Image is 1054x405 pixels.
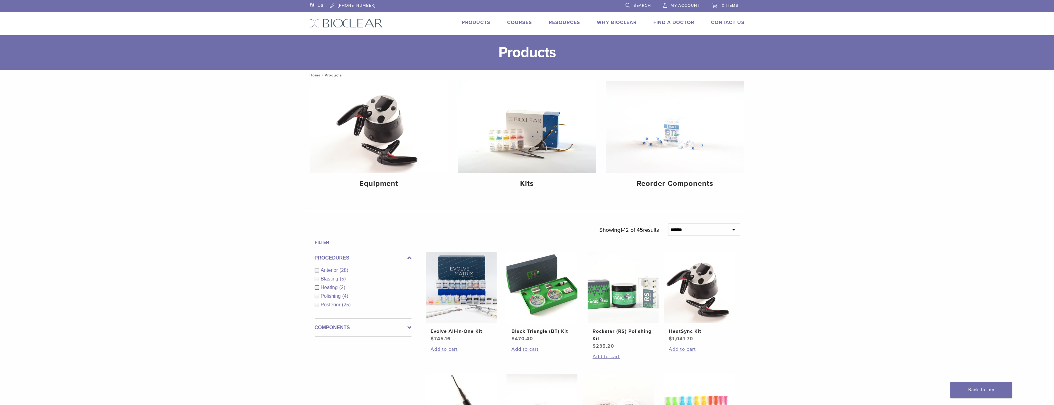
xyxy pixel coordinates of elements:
img: Equipment [310,81,448,173]
span: 1-12 of 45 [620,227,643,233]
span: (5) [340,276,346,281]
span: 0 items [722,3,738,8]
a: Reorder Components [606,81,744,193]
span: $ [669,336,672,342]
h2: Rockstar (RS) Polishing Kit [593,328,654,342]
a: Back To Top [950,382,1012,398]
h4: Kits [463,178,591,189]
h2: HeatSync Kit [669,328,730,335]
bdi: 470.40 [511,336,533,342]
span: $ [431,336,434,342]
span: Blasting [321,276,340,281]
a: Equipment [310,81,448,193]
bdi: 235.20 [593,343,614,349]
img: HeatSync Kit [664,252,735,323]
span: (2) [339,285,345,290]
a: Products [462,19,490,26]
a: Find A Doctor [653,19,694,26]
p: Showing results [599,223,659,236]
img: Rockstar (RS) Polishing Kit [588,252,659,323]
span: Heating [321,285,339,290]
span: (25) [342,302,351,307]
a: Add to cart: “Black Triangle (BT) Kit” [511,346,572,353]
img: Black Triangle (BT) Kit [506,252,577,323]
a: Why Bioclear [597,19,637,26]
h4: Filter [315,239,411,246]
a: Black Triangle (BT) KitBlack Triangle (BT) Kit $470.40 [506,252,578,342]
nav: Products [305,70,749,81]
img: Evolve All-in-One Kit [426,252,497,323]
h2: Black Triangle (BT) Kit [511,328,572,335]
a: Evolve All-in-One KitEvolve All-in-One Kit $745.16 [425,252,497,342]
img: Bioclear [310,19,383,28]
label: Procedures [315,254,411,262]
span: $ [511,336,515,342]
a: HeatSync KitHeatSync Kit $1,041.70 [663,252,735,342]
a: Add to cart: “Evolve All-in-One Kit” [431,346,492,353]
span: Posterior [321,302,342,307]
h2: Evolve All-in-One Kit [431,328,492,335]
span: Search [634,3,651,8]
a: Home [308,73,321,77]
span: Polishing [321,293,342,299]
span: / [321,74,325,77]
a: Add to cart: “HeatSync Kit” [669,346,730,353]
bdi: 1,041.70 [669,336,693,342]
a: Rockstar (RS) Polishing KitRockstar (RS) Polishing Kit $235.20 [587,252,659,350]
a: Add to cart: “Rockstar (RS) Polishing Kit” [593,353,654,360]
label: Components [315,324,411,331]
a: Kits [458,81,596,193]
img: Kits [458,81,596,173]
span: $ [593,343,596,349]
a: Resources [549,19,580,26]
span: (4) [342,293,348,299]
span: (28) [340,268,348,273]
span: My Account [671,3,700,8]
a: Courses [507,19,532,26]
a: Contact Us [711,19,745,26]
h4: Equipment [315,178,443,189]
h4: Reorder Components [611,178,739,189]
img: Reorder Components [606,81,744,173]
span: Anterior [321,268,340,273]
bdi: 745.16 [431,336,451,342]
